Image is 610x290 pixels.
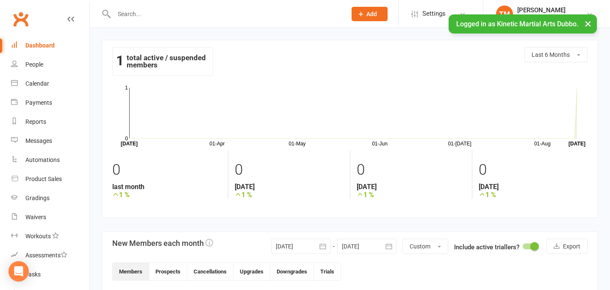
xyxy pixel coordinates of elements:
[11,151,89,170] a: Automations
[422,4,446,23] span: Settings
[352,7,388,21] button: Add
[11,227,89,246] a: Workouts
[25,252,67,259] div: Assessments
[25,271,41,278] div: Tasks
[112,183,222,191] strong: last month
[25,80,49,87] div: Calendar
[112,47,213,76] div: total active / suspended members
[532,51,570,58] span: Last 6 Months
[357,183,466,191] strong: [DATE]
[11,74,89,93] a: Calendar
[25,233,51,240] div: Workouts
[11,246,89,265] a: Assessments
[25,195,50,201] div: Gradings
[112,191,222,199] strong: 1 %
[517,14,586,22] div: Kinetic Martial Arts Dubbo
[25,99,52,106] div: Payments
[366,11,377,17] span: Add
[11,131,89,151] a: Messages
[8,261,29,282] div: Open Intercom Messenger
[402,239,448,254] button: Custom
[546,239,588,254] button: Export
[479,183,588,191] strong: [DATE]
[11,208,89,227] a: Waivers
[25,42,55,49] div: Dashboard
[456,20,578,28] span: Logged in as Kinetic Martial Arts Dubbo.
[357,157,466,183] div: 0
[11,170,89,189] a: Product Sales
[25,61,43,68] div: People
[187,263,233,280] button: Cancellations
[149,263,187,280] button: Prospects
[25,137,52,144] div: Messages
[25,176,62,182] div: Product Sales
[111,8,341,20] input: Search...
[454,242,519,252] label: Include active triallers?
[116,54,123,67] strong: 1
[496,6,513,22] div: TM
[11,112,89,131] a: Reports
[10,8,31,30] a: Clubworx
[233,263,270,280] button: Upgrades
[25,118,46,125] div: Reports
[517,6,586,14] div: [PERSON_NAME]
[113,263,149,280] button: Members
[270,263,314,280] button: Downgrades
[524,47,588,62] button: Last 6 Months
[314,263,341,280] button: Trials
[11,265,89,284] a: Tasks
[357,191,466,199] strong: 1 %
[235,191,344,199] strong: 1 %
[11,36,89,55] a: Dashboard
[112,239,213,248] h3: New Members each month
[11,93,89,112] a: Payments
[11,55,89,74] a: People
[11,189,89,208] a: Gradings
[580,14,596,33] button: ×
[479,191,588,199] strong: 1 %
[112,157,222,183] div: 0
[479,157,588,183] div: 0
[25,214,46,220] div: Waivers
[410,243,430,250] span: Custom
[25,156,60,163] div: Automations
[235,157,344,183] div: 0
[235,183,344,191] strong: [DATE]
